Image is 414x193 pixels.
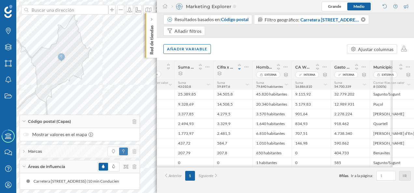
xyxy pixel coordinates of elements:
span: Interna [343,71,354,78]
div: 650 habitantes [253,148,292,158]
div: 3.377,85 [174,109,214,119]
div: 20.340 habitantes [253,99,292,109]
span: Soporte [13,5,36,10]
div: Benavites [370,148,414,158]
span: Suma [334,81,342,84]
div: 2.481,5 [214,128,253,138]
div: 0 [292,148,331,158]
div: 437,72 [174,138,214,148]
p: Red de tiendas [148,23,155,55]
span: Interna [304,71,315,78]
div: Sagunto/Sagunt [370,89,414,99]
div: 901,64 [292,109,331,119]
span: 59.897,6 [217,84,230,88]
div: 6.810 habitantes [253,128,292,138]
span: 54.700.339 [334,84,351,88]
span: Código postal [221,17,249,22]
div: Ajustar columnas [358,46,393,53]
div: 9.328,69 [174,99,214,109]
div: 45.820 habitantes [253,89,292,99]
div: 9.115,92 [292,89,331,99]
span: 16.886,810 [295,84,312,88]
div: 207,8 [214,148,253,158]
span: Municipio [373,65,393,70]
span: Suma [295,81,303,84]
span: Externa [382,71,394,78]
div: [PERSON_NAME] d'En [PERSON_NAME] [370,128,414,138]
div: 584,7 [214,138,253,148]
span: . [348,173,349,178]
div: 834,93 [292,119,331,128]
div: 3.329,9 [214,119,253,128]
span: Filtro geográfico: [265,17,299,22]
span: Gasto Textil 2019 [334,65,350,70]
span: Ir a la página: [351,173,373,179]
input: 1 [378,173,394,179]
div: 4.279,5 [214,109,253,119]
div: 1 habitantes [253,158,292,167]
span: Cifra x canal 2019 [217,65,233,70]
div: Puçol [370,99,414,109]
div: 207,79 [174,148,214,158]
div: 585 [331,158,370,167]
span: Grande [328,4,341,9]
div: 707,51 [292,128,331,138]
div: 0 [174,158,214,167]
span: 43.010,8 [178,84,191,88]
span: Suma de Ventas [178,65,194,70]
span: Suma [256,81,264,84]
div: 5.179,83 [292,99,331,109]
div: Carretera [STREET_ADDRESS] (10 min Conduciendo) [33,178,128,185]
div: 25.389,85 [174,89,214,99]
span: Externa [265,71,277,78]
div: 146,98 [292,138,331,148]
img: explorer.svg [176,3,183,10]
span: 8 [339,173,341,178]
div: 3.570 habitantes [253,109,292,119]
div: [PERSON_NAME] [370,138,414,148]
span: Áreas de influencia [28,164,65,170]
div: 2.494,93 [174,119,214,128]
div: 14.508,5 [214,99,253,109]
label: Mostrar valores en el mapa [23,131,136,138]
span: Contar filas con valor [373,81,405,84]
span: Hombres y mujeres entre 0 y 100 años [256,65,272,70]
span: CA WEB 2019 [295,65,311,70]
div: 1.010 habitantes [253,138,292,148]
div: [PERSON_NAME] [370,109,414,119]
div: 0 [214,158,253,167]
span: Suma [217,81,225,84]
div: 404.733 [331,148,370,158]
div: 2.278.224 [331,109,370,119]
span: Carretera [STREET_ADDRESS] (10 min Conduciendo) [300,16,360,23]
div: 1.640 habitantes [253,119,292,128]
span: Marcas [28,148,42,154]
span: Medio [353,4,365,9]
div: Quartell [370,119,414,128]
div: 1.773,97 [174,128,214,138]
span: 79.840 habitantes [256,84,283,88]
span: 8 (100%) [373,84,386,88]
div: 0 [292,158,331,167]
div: 32.779.202 [331,89,370,99]
div: Resultados basados en: [174,16,249,23]
div: 12.989.931 [331,99,370,109]
div: Sagunto/Sagunt [370,158,414,167]
div: Marketing Explorer [172,3,236,10]
div: 918.462 [331,119,370,128]
div: 4.738.340 [331,128,370,138]
div: 34.505,8 [214,89,253,99]
div: Añadir filtros [174,28,201,34]
span: Suma [178,81,186,84]
span: filas [341,173,348,178]
img: Geoblink Logo [4,5,12,18]
div: 590.862 [331,138,370,148]
span: Código postal (Capas) [28,119,71,124]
